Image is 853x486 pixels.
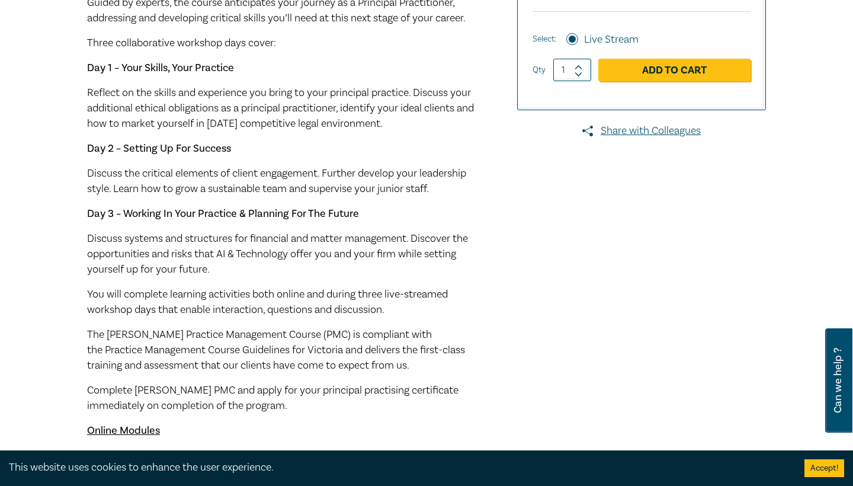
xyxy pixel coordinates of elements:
[9,460,787,475] div: This website uses cookies to enhance the user experience.
[87,207,359,220] strong: Day 3 – Working In Your Practice & Planning For The Future
[87,86,474,130] span: Reflect on the skills and experience you bring to your principal practice. Discuss your additiona...
[87,232,468,276] span: Discuss systems and structures for financial and matter management. Discover the opportunities an...
[533,63,546,76] label: Qty
[87,383,458,413] span: Complete [PERSON_NAME] PMC and apply for your principal practising certificate immediately on com...
[87,36,276,50] span: Three collaborative workshop days cover:
[553,59,591,81] input: 1
[598,59,751,81] a: Add to Cart
[832,335,844,426] span: Can we help ?
[87,449,463,478] span: You’ll need to complete the online learning by [DATE] and we recommend that you set aside 2-3 ful...
[804,459,844,477] button: Accept cookies
[533,33,556,46] span: Select:
[584,32,639,47] label: Live Stream
[87,61,234,75] strong: Day 1 – Your Skills, Your Practice
[87,287,448,316] span: You will complete learning activities both online and during three live-streamed workshop days th...
[87,142,231,155] strong: Day 2 – Setting Up For Success
[517,123,766,139] a: Share with Colleagues
[87,424,160,437] u: Online Modules
[87,167,466,196] span: Discuss the critical elements of client engagement. Further develop your leadership style. Learn ...
[87,328,465,372] span: The [PERSON_NAME] Practice Management Course (PMC) is compliant with the Practice Management Cour...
